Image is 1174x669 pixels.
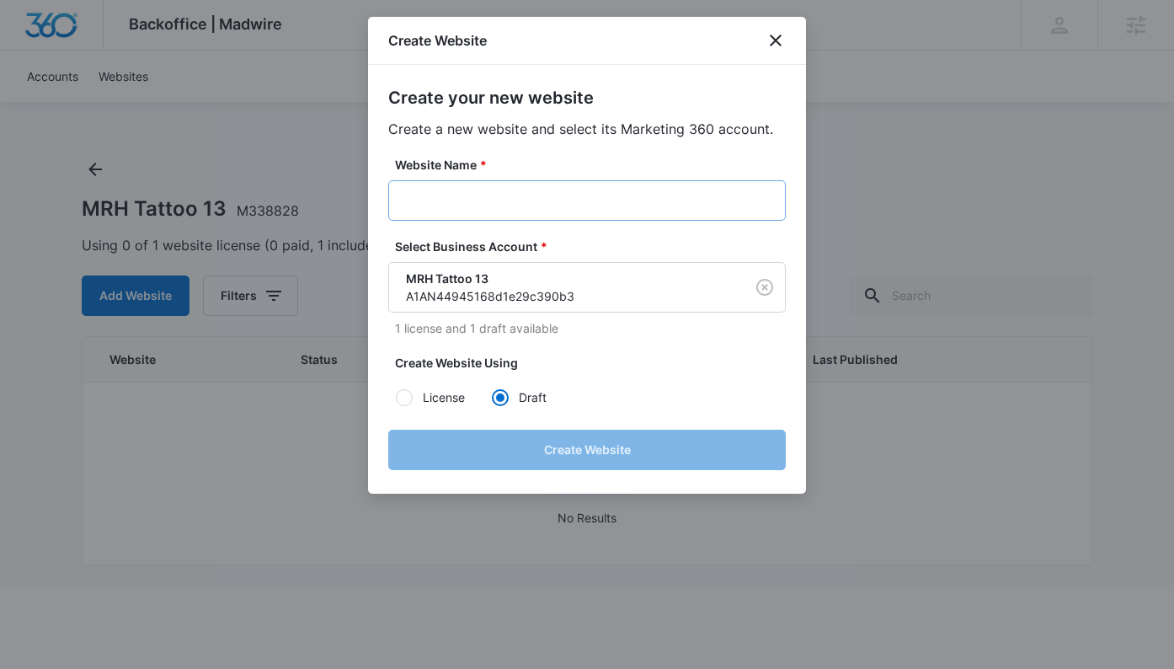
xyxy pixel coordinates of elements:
label: Select Business Account [395,238,792,255]
h1: Create Website [388,30,487,51]
p: MRH Tattoo 13 [406,270,721,287]
label: Draft [491,388,587,406]
label: License [395,388,491,406]
button: close [766,30,786,51]
p: 1 license and 1 draft available [395,319,786,337]
label: Website Name [395,156,792,174]
button: Clear [751,274,778,301]
label: Create Website Using [395,354,792,372]
h2: Create your new website [388,85,786,110]
p: Create a new website and select its Marketing 360 account. [388,119,786,139]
